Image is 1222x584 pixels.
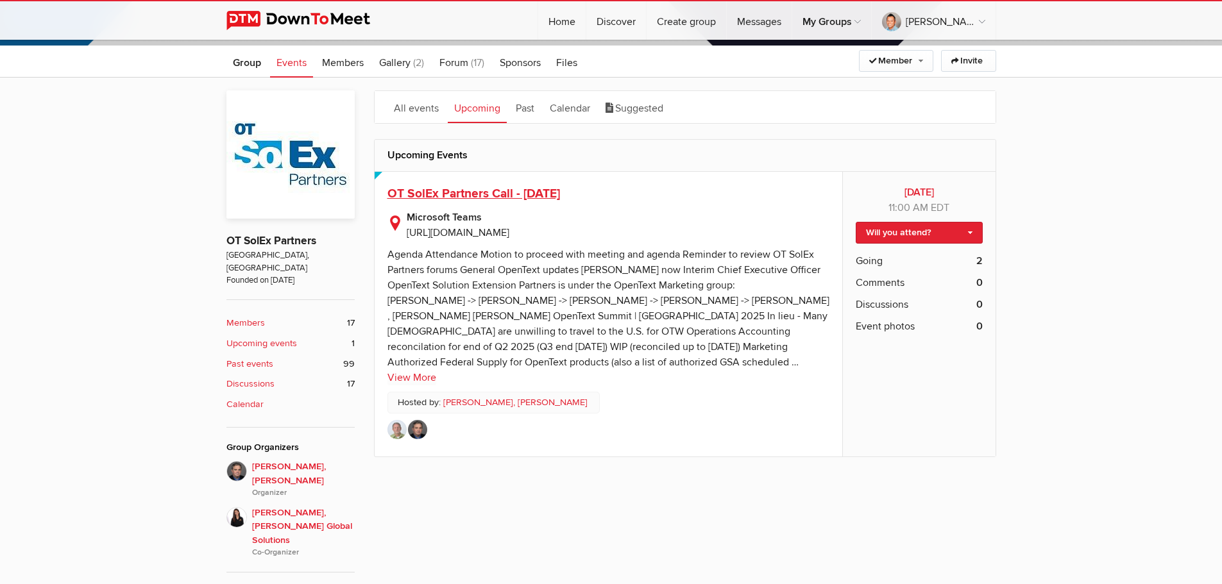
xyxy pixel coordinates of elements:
[226,316,265,330] b: Members
[586,1,646,40] a: Discover
[226,337,297,351] b: Upcoming events
[226,507,247,528] img: Melissa Salm, Wertheim Global Solutions
[859,50,933,72] a: Member
[500,56,541,69] span: Sponsors
[856,253,883,269] span: Going
[408,420,427,439] img: Sean Murphy, Cassia
[556,56,577,69] span: Files
[976,297,983,312] b: 0
[493,46,547,78] a: Sponsors
[407,226,509,239] span: [URL][DOMAIN_NAME]
[976,253,983,269] b: 2
[387,91,445,123] a: All events
[252,487,355,499] i: Organizer
[226,46,267,78] a: Group
[888,201,928,214] span: 11:00 AM
[270,46,313,78] a: Events
[856,185,982,200] b: [DATE]
[599,91,670,123] a: Suggested
[352,337,355,351] span: 1
[226,440,355,455] div: Group Organizers
[387,186,560,201] a: OT SolEx Partners Call - [DATE]
[226,397,355,412] a: Calendar
[433,46,491,78] a: Forum (17)
[226,337,355,351] a: Upcoming events 1
[316,46,370,78] a: Members
[252,460,355,499] span: [PERSON_NAME], [PERSON_NAME]
[226,377,275,391] b: Discussions
[379,56,411,69] span: Gallery
[647,1,726,40] a: Create group
[976,319,983,334] b: 0
[448,91,507,123] a: Upcoming
[226,234,316,247] a: OT SolEx Partners
[322,56,364,69] span: Members
[226,461,247,481] img: Sean Murphy, Cassia
[276,56,307,69] span: Events
[941,50,996,72] a: Invite
[226,274,355,287] span: Founded on [DATE]
[226,249,355,274] span: [GEOGRAPHIC_DATA], [GEOGRAPHIC_DATA]
[387,370,436,385] a: View More
[387,140,983,171] h2: Upcoming Events
[347,316,355,330] span: 17
[976,275,983,290] b: 0
[252,506,355,559] span: [PERSON_NAME], [PERSON_NAME] Global Solutions
[856,222,982,244] a: Will you attend?
[727,1,792,40] a: Messages
[856,297,908,312] span: Discussions
[931,201,949,214] span: America/Toronto
[550,46,584,78] a: Files
[347,377,355,391] span: 17
[509,91,541,123] a: Past
[226,90,355,219] img: OT SolEx Partners
[252,547,355,558] i: Co-Organizer
[443,396,588,410] a: [PERSON_NAME], [PERSON_NAME]
[538,1,586,40] a: Home
[226,357,355,371] a: Past events 99
[387,420,407,439] img: David Nock_Cad-Capture
[407,210,830,225] b: Microsoft Teams
[387,392,600,413] p: Hosted by:
[343,357,355,371] span: 99
[226,499,355,559] a: [PERSON_NAME], [PERSON_NAME] Global SolutionsCo-Organizer
[439,56,468,69] span: Forum
[543,91,597,123] a: Calendar
[226,11,390,30] img: DownToMeet
[856,319,915,334] span: Event photos
[226,316,355,330] a: Members 17
[226,397,264,412] b: Calendar
[471,56,484,69] span: (17)
[226,377,355,391] a: Discussions 17
[373,46,430,78] a: Gallery (2)
[226,357,273,371] b: Past events
[872,1,996,40] a: [PERSON_NAME], [PERSON_NAME] Consulting
[413,56,424,69] span: (2)
[387,248,829,369] div: Agenda Attendance Motion to proceed with meeting and agenda Reminder to review OT SolEx Partners ...
[233,56,261,69] span: Group
[226,461,355,499] a: [PERSON_NAME], [PERSON_NAME]Organizer
[856,275,904,290] span: Comments
[792,1,871,40] a: My Groups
